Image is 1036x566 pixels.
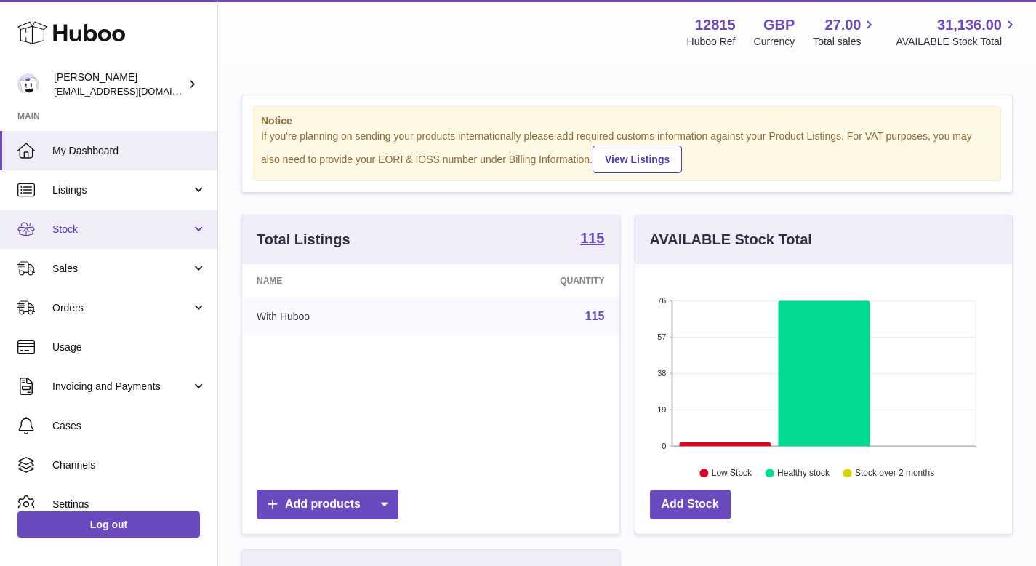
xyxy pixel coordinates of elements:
[650,230,812,250] h3: AVAILABLE Stock Total
[52,183,191,197] span: Listings
[257,230,350,250] h3: Total Listings
[662,442,666,450] text: 0
[52,301,191,315] span: Orders
[763,15,795,35] strong: GBP
[257,490,398,519] a: Add products
[52,419,206,433] span: Cases
[261,114,993,128] strong: Notice
[580,231,604,245] strong: 115
[52,144,206,158] span: My Dashboard
[593,146,682,173] a: View Listings
[657,296,666,305] text: 76
[657,405,666,414] text: 19
[585,310,605,322] a: 115
[711,468,752,478] text: Low Stock
[937,15,1002,35] span: 31,136.00
[896,15,1019,49] a: 31,136.00 AVAILABLE Stock Total
[441,264,619,298] th: Quantity
[896,35,1019,49] span: AVAILABLE Stock Total
[242,298,441,335] td: With Huboo
[17,73,39,95] img: shophawksclub@gmail.com
[580,231,604,248] a: 115
[242,264,441,298] th: Name
[650,490,731,519] a: Add Stock
[777,468,830,478] text: Healthy stock
[17,511,200,538] a: Log out
[261,129,993,173] div: If you're planning on sending your products internationally please add required customs informati...
[695,15,736,35] strong: 12815
[54,71,185,98] div: [PERSON_NAME]
[52,223,191,236] span: Stock
[657,369,666,378] text: 38
[754,35,795,49] div: Currency
[54,85,214,97] span: [EMAIL_ADDRESS][DOMAIN_NAME]
[52,498,206,511] span: Settings
[855,468,934,478] text: Stock over 2 months
[687,35,736,49] div: Huboo Ref
[824,15,861,35] span: 27.00
[657,332,666,341] text: 57
[813,35,878,49] span: Total sales
[52,340,206,354] span: Usage
[52,380,191,394] span: Invoicing and Payments
[52,458,206,472] span: Channels
[52,262,191,276] span: Sales
[813,15,878,49] a: 27.00 Total sales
